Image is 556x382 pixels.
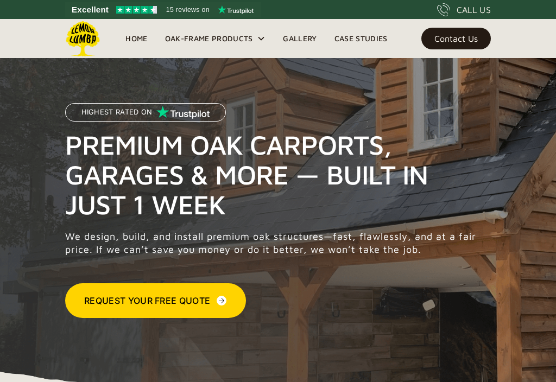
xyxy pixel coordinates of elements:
[65,2,261,17] a: See Lemon Lumba reviews on Trustpilot
[65,283,246,318] a: Request Your Free Quote
[116,6,157,14] img: Trustpilot 4.5 stars
[165,32,253,45] div: Oak-Frame Products
[274,30,325,47] a: Gallery
[166,3,210,16] span: 15 reviews on
[65,130,482,219] h1: Premium Oak Carports, Garages & More — Built in Just 1 Week
[81,109,153,116] p: Highest Rated on
[72,3,109,16] span: Excellent
[65,230,482,256] p: We design, build, and install premium oak structures—fast, flawlessly, and at a fair price. If we...
[457,3,491,16] div: CALL US
[421,28,491,49] a: Contact Us
[156,19,275,58] div: Oak-Frame Products
[65,103,226,130] a: Highest Rated on
[218,5,254,14] img: Trustpilot logo
[84,294,210,307] div: Request Your Free Quote
[326,30,396,47] a: Case Studies
[437,3,491,16] a: CALL US
[117,30,156,47] a: Home
[434,35,478,42] div: Contact Us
